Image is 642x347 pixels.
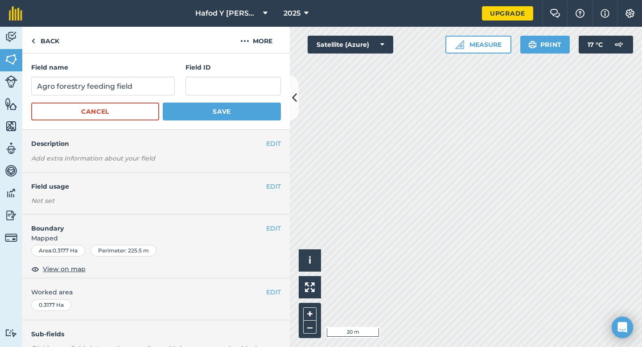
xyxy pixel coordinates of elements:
h4: Field usage [31,182,266,191]
span: i [309,255,311,266]
img: svg+xml;base64,PHN2ZyB4bWxucz0iaHR0cDovL3d3dy53My5vcmcvMjAwMC9zdmciIHdpZHRoPSIyMCIgaGVpZ2h0PSIyNC... [240,36,249,46]
img: svg+xml;base64,PHN2ZyB4bWxucz0iaHR0cDovL3d3dy53My5vcmcvMjAwMC9zdmciIHdpZHRoPSIxNyIgaGVpZ2h0PSIxNy... [601,8,609,19]
img: svg+xml;base64,PHN2ZyB4bWxucz0iaHR0cDovL3d3dy53My5vcmcvMjAwMC9zdmciIHdpZHRoPSIxOSIgaGVpZ2h0PSIyNC... [528,39,537,50]
button: Print [520,36,570,54]
span: 17 ° C [588,36,603,54]
h4: Sub-fields [22,329,290,339]
img: svg+xml;base64,PD94bWwgdmVyc2lvbj0iMS4wIiBlbmNvZGluZz0idXRmLTgiPz4KPCEtLSBHZW5lcmF0b3I6IEFkb2JlIE... [5,142,17,155]
h4: Field ID [185,62,281,72]
button: View on map [31,264,86,274]
em: Add extra information about your field [31,154,155,162]
h4: Boundary [22,215,266,233]
span: Mapped [22,233,290,243]
img: A question mark icon [575,9,585,18]
div: Open Intercom Messenger [612,317,633,338]
img: svg+xml;base64,PD94bWwgdmVyc2lvbj0iMS4wIiBlbmNvZGluZz0idXRmLTgiPz4KPCEtLSBHZW5lcmF0b3I6IEFkb2JlIE... [5,329,17,337]
span: View on map [43,264,86,274]
button: – [303,321,317,334]
img: svg+xml;base64,PD94bWwgdmVyc2lvbj0iMS4wIiBlbmNvZGluZz0idXRmLTgiPz4KPCEtLSBHZW5lcmF0b3I6IEFkb2JlIE... [5,30,17,44]
img: Four arrows, one pointing top left, one top right, one bottom right and the last bottom left [305,282,315,292]
img: svg+xml;base64,PHN2ZyB4bWxucz0iaHR0cDovL3d3dy53My5vcmcvMjAwMC9zdmciIHdpZHRoPSI1NiIgaGVpZ2h0PSI2MC... [5,120,17,133]
a: Upgrade [482,6,533,21]
img: svg+xml;base64,PD94bWwgdmVyc2lvbj0iMS4wIiBlbmNvZGluZz0idXRmLTgiPz4KPCEtLSBHZW5lcmF0b3I6IEFkb2JlIE... [5,231,17,244]
img: svg+xml;base64,PD94bWwgdmVyc2lvbj0iMS4wIiBlbmNvZGluZz0idXRmLTgiPz4KPCEtLSBHZW5lcmF0b3I6IEFkb2JlIE... [5,75,17,88]
button: EDIT [266,287,281,297]
img: A cog icon [625,9,635,18]
button: + [303,307,317,321]
button: Cancel [31,103,159,120]
img: svg+xml;base64,PD94bWwgdmVyc2lvbj0iMS4wIiBlbmNvZGluZz0idXRmLTgiPz4KPCEtLSBHZW5lcmF0b3I6IEFkb2JlIE... [5,164,17,178]
h4: Description [31,139,281,149]
button: More [223,27,290,53]
button: EDIT [266,182,281,191]
div: 0.3177 Ha [31,299,71,311]
button: EDIT [266,223,281,233]
div: Not set [31,196,281,205]
h4: Field name [31,62,175,72]
img: fieldmargin Logo [9,6,22,21]
img: svg+xml;base64,PHN2ZyB4bWxucz0iaHR0cDovL3d3dy53My5vcmcvMjAwMC9zdmciIHdpZHRoPSI5IiBoZWlnaHQ9IjI0Ii... [31,36,35,46]
img: svg+xml;base64,PHN2ZyB4bWxucz0iaHR0cDovL3d3dy53My5vcmcvMjAwMC9zdmciIHdpZHRoPSIxOCIgaGVpZ2h0PSIyNC... [31,264,39,274]
button: EDIT [266,139,281,149]
button: 17 °C [579,36,633,54]
img: svg+xml;base64,PHN2ZyB4bWxucz0iaHR0cDovL3d3dy53My5vcmcvMjAwMC9zdmciIHdpZHRoPSI1NiIgaGVpZ2h0PSI2MC... [5,97,17,111]
button: Measure [445,36,511,54]
button: Save [163,103,281,120]
div: Area : 0.3177 Ha [31,245,85,256]
img: svg+xml;base64,PD94bWwgdmVyc2lvbj0iMS4wIiBlbmNvZGluZz0idXRmLTgiPz4KPCEtLSBHZW5lcmF0b3I6IEFkb2JlIE... [5,209,17,222]
img: svg+xml;base64,PD94bWwgdmVyc2lvbj0iMS4wIiBlbmNvZGluZz0idXRmLTgiPz4KPCEtLSBHZW5lcmF0b3I6IEFkb2JlIE... [5,186,17,200]
span: Hafod Y [PERSON_NAME] [195,8,259,19]
img: Ruler icon [455,40,464,49]
span: Worked area [31,287,281,297]
button: Satellite (Azure) [308,36,393,54]
img: svg+xml;base64,PD94bWwgdmVyc2lvbj0iMS4wIiBlbmNvZGluZz0idXRmLTgiPz4KPCEtLSBHZW5lcmF0b3I6IEFkb2JlIE... [610,36,628,54]
img: svg+xml;base64,PHN2ZyB4bWxucz0iaHR0cDovL3d3dy53My5vcmcvMjAwMC9zdmciIHdpZHRoPSI1NiIgaGVpZ2h0PSI2MC... [5,53,17,66]
img: Two speech bubbles overlapping with the left bubble in the forefront [550,9,560,18]
button: i [299,249,321,272]
div: Perimeter : 225.5 m [91,245,156,256]
a: Back [22,27,68,53]
span: 2025 [284,8,300,19]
